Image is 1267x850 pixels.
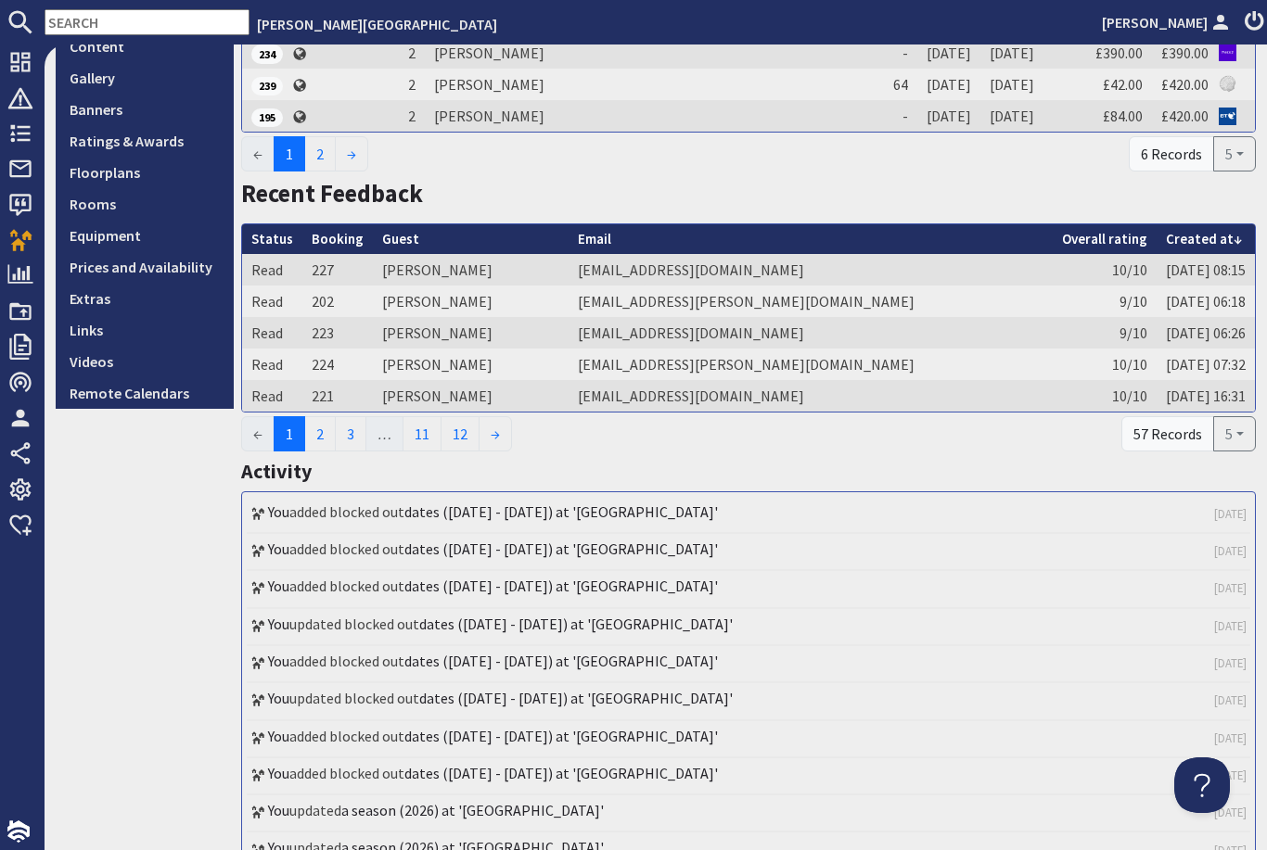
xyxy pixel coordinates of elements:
[1219,44,1236,61] img: Referer: Yahoo
[1157,380,1255,412] td: [DATE] 16:31
[335,416,366,451] a: 3
[876,37,917,69] td: -
[382,230,419,247] a: Guest
[247,646,1250,683] li: added blocked out
[1214,617,1247,635] a: [DATE]
[274,416,305,451] span: 1
[373,254,569,285] td: [PERSON_NAME]
[408,75,416,94] span: 2
[268,689,289,707] a: You
[1214,804,1247,821] a: [DATE]
[1053,317,1157,349] td: 9/10
[876,100,917,132] td: -
[1213,136,1256,171] button: 5
[917,37,980,69] td: [DATE]
[56,157,234,188] a: Floorplans
[404,577,718,595] a: dates ([DATE] - [DATE]) at '[GEOGRAPHIC_DATA]'
[1121,416,1214,451] div: 57 Records
[56,251,234,283] a: Prices and Availability
[335,136,368,171] a: →
[408,44,416,62] span: 2
[247,758,1250,795] li: added blocked out
[980,37,1043,69] td: [DATE]
[569,254,1053,285] td: [EMAIL_ADDRESS][DOMAIN_NAME]
[1214,654,1247,672] a: [DATE]
[242,254,302,285] td: Read
[242,349,302,380] td: Read
[1219,75,1236,93] img: Referer: Althea House
[917,100,980,132] td: [DATE]
[441,416,480,451] a: 12
[274,136,305,171] span: 1
[1053,285,1157,317] td: 9/10
[312,355,334,374] a: 224
[1161,44,1209,62] a: £390.00
[56,62,234,94] a: Gallery
[569,349,1053,380] td: [EMAIL_ADDRESS][PERSON_NAME][DOMAIN_NAME]
[1166,230,1242,247] a: Created at
[404,727,718,745] a: dates ([DATE] - [DATE]) at '[GEOGRAPHIC_DATA]'
[1214,691,1247,709] a: [DATE]
[373,317,569,349] td: [PERSON_NAME]
[1214,579,1247,597] a: [DATE]
[569,380,1053,412] td: [EMAIL_ADDRESS][DOMAIN_NAME]
[56,31,234,62] a: Content
[56,125,234,157] a: Ratings & Awards
[312,292,334,311] a: 202
[1053,380,1157,412] td: 10/10
[1161,107,1209,125] a: £420.00
[56,314,234,346] a: Links
[251,44,283,62] a: 234
[1062,230,1147,247] a: Overall rating
[1214,729,1247,747] a: [DATE]
[1213,416,1256,451] button: 5
[569,285,1053,317] td: [EMAIL_ADDRESS][PERSON_NAME][DOMAIN_NAME]
[1214,767,1247,784] a: [DATE]
[268,502,289,521] a: You
[247,497,1250,534] li: added blocked out
[56,283,234,314] a: Extras
[1103,107,1143,125] a: £84.00
[247,795,1250,832] li: updated
[1161,75,1209,94] a: £420.00
[917,69,980,100] td: [DATE]
[408,107,416,125] span: 2
[268,577,289,595] a: You
[242,317,302,349] td: Read
[980,69,1043,100] td: [DATE]
[268,727,289,745] a: You
[251,44,283,63] span: 234
[56,188,234,220] a: Rooms
[56,94,234,125] a: Banners
[404,764,718,782] a: dates ([DATE] - [DATE]) at '[GEOGRAPHIC_DATA]'
[247,571,1250,608] li: added blocked out
[425,69,876,100] td: [PERSON_NAME]
[241,458,312,484] a: Activity
[247,609,1250,646] li: updated blocked out
[251,77,283,95] span: 239
[1053,254,1157,285] td: 10/10
[578,230,611,247] a: Email
[56,346,234,377] a: Videos
[251,108,283,127] span: 195
[242,285,302,317] td: Read
[419,689,733,707] a: dates ([DATE] - [DATE]) at '[GEOGRAPHIC_DATA]'
[312,260,334,279] a: 227
[1129,136,1214,171] div: 6 Records
[56,377,234,409] a: Remote Calendars
[257,15,497,33] a: [PERSON_NAME][GEOGRAPHIC_DATA]
[479,416,512,451] a: →
[1157,254,1255,285] td: [DATE] 08:15
[425,100,876,132] td: [PERSON_NAME]
[1219,108,1236,125] img: Referer: BT.com
[876,69,917,100] td: 64
[1102,11,1234,33] a: [PERSON_NAME]
[268,615,289,633] a: You
[268,801,289,819] a: You
[341,801,604,819] a: a season (2026) at '[GEOGRAPHIC_DATA]'
[373,285,569,317] td: [PERSON_NAME]
[980,100,1043,132] td: [DATE]
[247,683,1250,720] li: updated blocked out
[404,502,718,521] a: dates ([DATE] - [DATE]) at '[GEOGRAPHIC_DATA]'
[1214,505,1247,523] a: [DATE]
